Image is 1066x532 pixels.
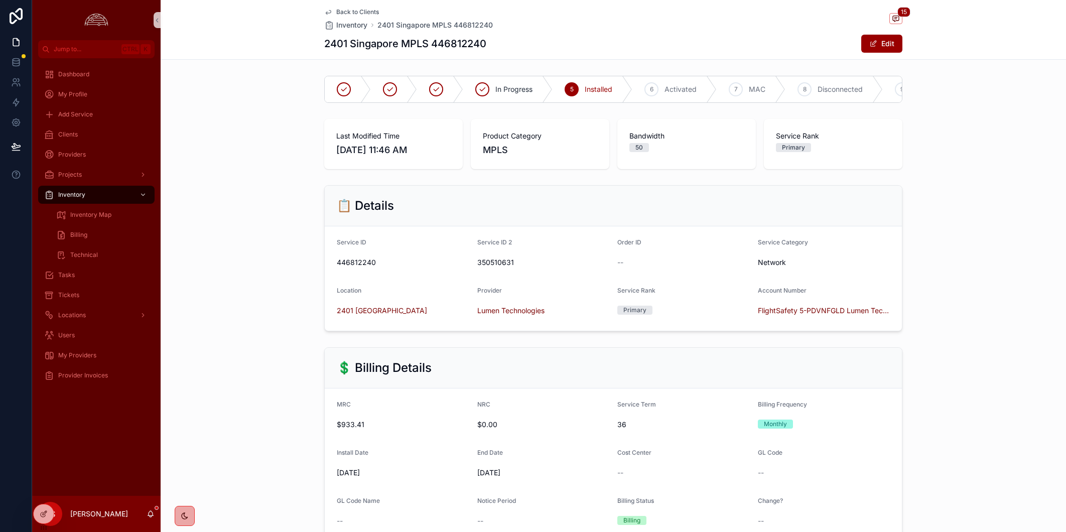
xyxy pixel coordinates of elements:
a: Provider Invoices [38,366,155,384]
a: Projects [38,166,155,184]
span: Service ID [337,238,366,246]
span: K [142,45,150,53]
a: Tickets [38,286,155,304]
a: 2401 [GEOGRAPHIC_DATA] [337,306,427,316]
span: Locations [58,311,86,319]
span: -- [337,516,343,526]
span: Installed [585,84,612,94]
a: Inventory [324,20,367,30]
a: Dashboard [38,65,155,83]
span: $0.00 [477,420,610,430]
p: [PERSON_NAME] [70,509,128,519]
span: Cost Center [617,449,651,456]
span: MAC [749,84,765,94]
span: NRC [477,401,490,408]
button: 15 [889,13,902,26]
button: Jump to...CtrlK [38,40,155,58]
span: [DATE] [337,468,469,478]
a: Billing [50,226,155,244]
span: Location [337,287,361,294]
a: Users [38,326,155,344]
span: Tickets [58,291,79,299]
span: 8 [803,85,807,93]
img: App logo [82,12,111,28]
div: 50 [635,143,643,152]
span: Service ID 2 [477,238,512,246]
span: Billing Frequency [758,401,807,408]
span: Service Term [617,401,656,408]
span: Projects [58,171,82,179]
a: Lumen Technologies [477,306,545,316]
span: -- [758,516,764,526]
span: [DATE] 11:46 AM [336,143,451,157]
span: Last Modified Time [336,131,451,141]
span: MPLS [483,143,508,157]
span: Network [758,257,786,268]
div: Monthly [764,420,787,429]
span: In Progress [495,84,532,94]
span: 5 [570,85,574,93]
div: Billing [623,516,640,525]
span: Order ID [617,238,641,246]
span: $933.41 [337,420,469,430]
a: My Profile [38,85,155,103]
div: scrollable content [32,58,161,397]
span: GL Code [758,449,782,456]
a: Add Service [38,105,155,123]
span: Billing [70,231,87,239]
span: Providers [58,151,86,159]
span: Dashboard [58,70,89,78]
a: FlightSafety 5-PDVNFGLD Lumen Technologies [758,306,890,316]
span: Tasks [58,271,75,279]
span: Activated [664,84,697,94]
div: Primary [623,306,646,315]
span: Users [58,331,75,339]
span: Add Service [58,110,93,118]
span: Service Rank [617,287,655,294]
h2: 📋 Details [337,198,394,214]
span: Account Number [758,287,807,294]
span: Billing Status [617,497,654,504]
span: Notice Period [477,497,516,504]
span: GL Code Name [337,497,380,504]
span: Inventory Map [70,211,111,219]
a: Inventory Map [50,206,155,224]
span: -- [758,468,764,478]
a: Technical [50,246,155,264]
a: Back to Clients [324,8,379,16]
span: My Providers [58,351,96,359]
span: 7 [734,85,738,93]
span: 350510631 [477,257,610,268]
span: Service Rank [776,131,890,141]
span: MRC [337,401,351,408]
a: Clients [38,125,155,144]
span: Technical [70,251,98,259]
span: Disconnected [818,84,863,94]
h1: 2401 Singapore MPLS 446812240 [324,37,486,51]
span: 6 [650,85,653,93]
a: Inventory [38,186,155,204]
div: Primary [782,143,805,152]
span: -- [617,257,623,268]
h2: 💲 Billing Details [337,360,432,376]
span: Provider [477,287,502,294]
span: 9 [900,85,904,93]
a: 2401 Singapore MPLS 446812240 [377,20,493,30]
span: 446812240 [337,257,469,268]
span: Product Category [483,131,597,141]
span: Service Category [758,238,808,246]
span: -- [477,516,483,526]
span: Install Date [337,449,368,456]
span: Jump to... [54,45,117,53]
span: End Date [477,449,503,456]
span: Inventory [336,20,367,30]
a: Providers [38,146,155,164]
span: Clients [58,130,78,139]
button: Edit [861,35,902,53]
a: Locations [38,306,155,324]
span: Ctrl [121,44,140,54]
